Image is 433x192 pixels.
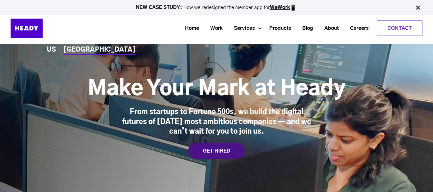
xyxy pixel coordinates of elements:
img: Close Bar [415,4,421,11]
a: Work [202,22,226,34]
div: Navigation Menu [59,21,422,36]
strong: NEW CASE STUDY: [136,5,183,10]
a: [GEOGRAPHIC_DATA] [63,46,136,53]
a: About [316,22,342,34]
div: From startups to Fortune 500s, we build the digital futures of [DATE] most ambitious companies — ... [117,107,316,137]
a: Contact [377,21,422,36]
a: GET HIRED [188,143,245,159]
p: How we redesigned the member app for [3,4,430,11]
a: WeWork [270,5,290,10]
a: US [47,46,56,53]
img: app emoji [290,4,296,11]
img: Heady_Logo_Web-01 (1) [11,19,43,38]
h1: Make Your Mark at Heady [88,76,346,102]
a: Products [261,22,294,34]
a: Blog [294,22,316,34]
a: Services [226,22,258,34]
a: Home [177,22,202,34]
a: Careers [342,22,372,34]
